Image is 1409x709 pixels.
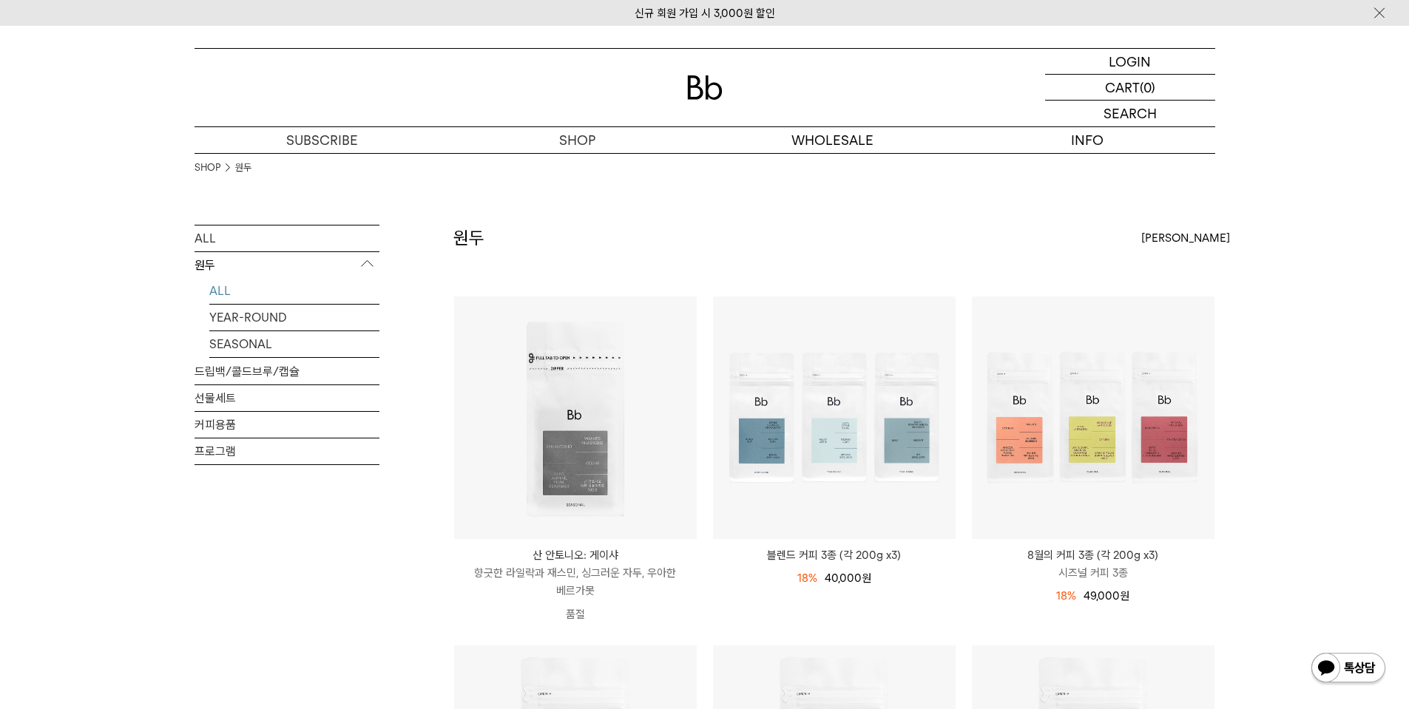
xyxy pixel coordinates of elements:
a: 드립백/콜드브루/캡슐 [195,359,379,384]
a: SEASONAL [209,331,379,357]
span: 원 [1120,589,1129,603]
span: 원 [862,571,871,585]
a: 프로그램 [195,438,379,464]
p: 산 안토니오: 게이샤 [454,546,697,564]
p: (0) [1140,75,1155,100]
p: LOGIN [1109,49,1151,74]
p: 향긋한 라일락과 재스민, 싱그러운 자두, 우아한 베르가못 [454,564,697,600]
a: ALL [209,278,379,304]
a: YEAR-ROUND [209,305,379,330]
a: 블렌드 커피 3종 (각 200g x3) [713,546,956,564]
p: 시즈널 커피 3종 [972,564,1214,582]
a: 커피용품 [195,412,379,438]
a: 8월의 커피 3종 (각 200g x3) 시즈널 커피 3종 [972,546,1214,582]
img: 블렌드 커피 3종 (각 200g x3) [713,296,956,539]
p: INFO [960,127,1215,153]
p: WHOLESALE [705,127,960,153]
a: 선물세트 [195,385,379,411]
div: 18% [1056,587,1076,605]
a: SHOP [450,127,705,153]
a: CART (0) [1045,75,1215,101]
img: 카카오톡 채널 1:1 채팅 버튼 [1310,651,1387,687]
a: SHOP [195,160,220,175]
p: 8월의 커피 3종 (각 200g x3) [972,546,1214,564]
div: 18% [797,569,817,587]
p: 원두 [195,252,379,279]
a: 신규 회원 가입 시 3,000원 할인 [635,7,775,20]
a: 산 안토니오: 게이샤 향긋한 라일락과 재스민, 싱그러운 자두, 우아한 베르가못 [454,546,697,600]
a: 원두 [235,160,251,175]
span: 49,000 [1084,589,1129,603]
img: 8월의 커피 3종 (각 200g x3) [972,296,1214,539]
a: ALL [195,225,379,251]
span: [PERSON_NAME] [1141,229,1230,247]
a: LOGIN [1045,49,1215,75]
span: 40,000 [825,571,871,585]
h2: 원두 [453,225,484,251]
img: 로고 [687,75,723,100]
img: 산 안토니오: 게이샤 [454,296,697,539]
a: SUBSCRIBE [195,127,450,153]
p: 품절 [454,600,697,629]
p: SEARCH [1104,101,1157,126]
p: CART [1105,75,1140,100]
